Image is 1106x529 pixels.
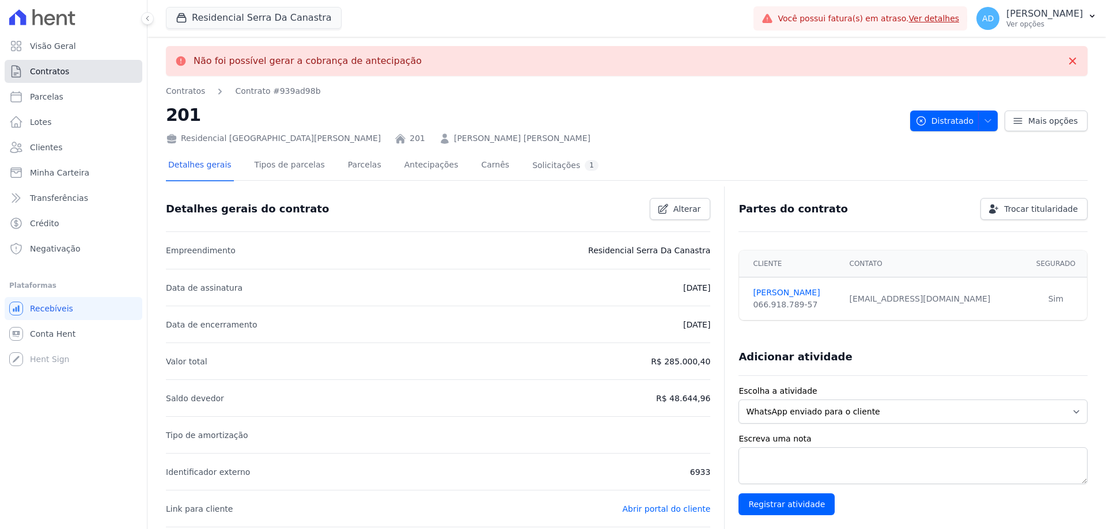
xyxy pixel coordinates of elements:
[166,132,381,144] div: Residencial [GEOGRAPHIC_DATA][PERSON_NAME]
[5,60,142,83] a: Contratos
[479,151,512,181] a: Carnês
[656,391,710,405] p: R$ 48.644,96
[166,465,250,479] p: Identificador externo
[5,85,142,108] a: Parcelas
[753,299,835,311] div: 066.918.789-57
[30,243,81,254] span: Negativação
[1004,203,1078,215] span: Trocar titularidade
[30,116,52,128] span: Lotes
[30,40,76,52] span: Visão Geral
[235,85,320,97] a: Contrato #939ad98b
[5,237,142,260] a: Negativação
[5,212,142,235] a: Crédito
[166,202,329,216] h3: Detalhes gerais do contrato
[915,111,974,131] span: Distratado
[252,151,327,181] a: Tipos de parcelas
[30,91,63,102] span: Parcelas
[982,14,994,22] span: AD
[5,161,142,184] a: Minha Carteira
[194,55,422,67] p: Não foi possível gerar a cobrança de antecipação
[1005,111,1088,131] a: Mais opções
[166,85,205,97] a: Contratos
[738,493,835,515] input: Registrar atividade
[585,160,599,171] div: 1
[588,243,710,257] p: Residencial Serra Da Canastra
[738,433,1088,445] label: Escreva uma nota
[673,203,701,215] span: Alterar
[690,465,711,479] p: 6933
[166,85,321,97] nav: Breadcrumb
[5,136,142,159] a: Clientes
[454,132,590,144] a: [PERSON_NAME] [PERSON_NAME]
[651,355,710,368] p: R$ 285.000,40
[166,428,248,442] p: Tipo de amortização
[30,192,88,204] span: Transferências
[530,151,601,181] a: Solicitações1
[30,66,69,77] span: Contratos
[1028,115,1078,127] span: Mais opções
[843,250,1025,277] th: Contato
[30,303,73,314] span: Recebíveis
[980,198,1088,220] a: Trocar titularidade
[5,111,142,134] a: Lotes
[532,160,599,171] div: Solicitações
[1006,20,1083,29] p: Ver opções
[1025,250,1087,277] th: Segurado
[166,102,901,128] h2: 201
[5,187,142,210] a: Transferências
[683,318,710,332] p: [DATE]
[739,250,842,277] th: Cliente
[738,202,848,216] h3: Partes do contrato
[30,218,59,229] span: Crédito
[402,151,461,181] a: Antecipações
[9,279,138,292] div: Plataformas
[166,243,236,257] p: Empreendimento
[909,14,960,23] a: Ver detalhes
[346,151,384,181] a: Parcelas
[30,328,75,340] span: Conta Hent
[166,318,257,332] p: Data de encerramento
[622,504,710,513] a: Abrir portal do cliente
[1006,8,1083,20] p: [PERSON_NAME]
[650,198,711,220] a: Alterar
[166,85,901,97] nav: Breadcrumb
[683,281,710,295] p: [DATE]
[30,142,62,153] span: Clientes
[910,111,998,131] button: Distratado
[166,502,233,516] p: Link para cliente
[410,132,425,144] a: 201
[738,350,852,364] h3: Adicionar atividade
[738,385,1088,397] label: Escolha a atividade
[967,2,1106,35] button: AD [PERSON_NAME] Ver opções
[5,297,142,320] a: Recebíveis
[30,167,89,178] span: Minha Carteira
[166,281,243,295] p: Data de assinatura
[166,391,224,405] p: Saldo devedor
[166,7,342,29] button: Residencial Serra Da Canastra
[166,151,234,181] a: Detalhes gerais
[1025,277,1087,321] td: Sim
[5,322,142,345] a: Conta Hent
[850,293,1018,305] div: [EMAIL_ADDRESS][DOMAIN_NAME]
[778,13,959,25] span: Você possui fatura(s) em atraso.
[5,35,142,58] a: Visão Geral
[166,355,207,368] p: Valor total
[753,287,835,299] a: [PERSON_NAME]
